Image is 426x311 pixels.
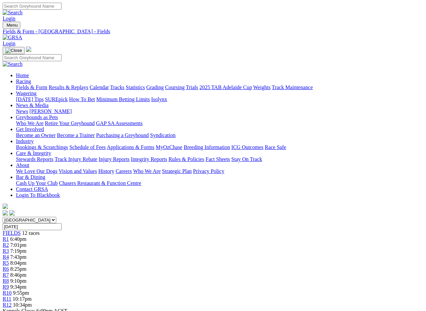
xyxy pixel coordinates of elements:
button: Toggle navigation [3,47,25,54]
a: Integrity Reports [131,156,167,162]
a: GAP SA Assessments [96,120,143,126]
a: Syndication [150,132,175,138]
span: R12 [3,302,12,308]
img: twitter.svg [9,210,15,216]
a: Grading [146,84,164,90]
a: R9 [3,284,9,290]
a: 2025 TAB Adelaide Cup [199,84,252,90]
a: Who We Are [16,120,44,126]
div: Care & Integrity [16,156,423,162]
a: Calendar [90,84,109,90]
div: Greyhounds as Pets [16,120,423,126]
a: Privacy Policy [193,168,224,174]
a: Tracks [110,84,124,90]
a: Login [3,16,15,21]
img: Close [5,48,22,53]
a: Purchasing a Greyhound [96,132,149,138]
span: 9:34pm [10,284,27,290]
a: Track Maintenance [272,84,313,90]
a: Login To Blackbook [16,192,60,198]
a: Injury Reports [99,156,129,162]
a: Track Injury Rebate [55,156,97,162]
a: Schedule of Fees [69,144,106,150]
span: 10:17pm [13,296,32,302]
span: 8:25pm [10,266,27,272]
a: Home [16,73,29,78]
a: Race Safe [265,144,286,150]
a: R10 [3,290,12,296]
input: Search [3,3,62,10]
a: Stay On Track [231,156,262,162]
a: R8 [3,278,9,284]
a: Cash Up Your Club [16,180,58,186]
a: R11 [3,296,11,302]
a: Become a Trainer [57,132,95,138]
button: Toggle navigation [3,22,20,29]
a: R6 [3,266,9,272]
input: Select date [3,223,62,230]
a: R3 [3,248,9,254]
a: R2 [3,242,9,248]
img: facebook.svg [3,210,8,216]
a: Careers [115,168,132,174]
a: Who We Are [133,168,161,174]
span: 10:34pm [13,302,32,308]
a: Statistics [126,84,145,90]
a: SUREpick [45,96,68,102]
a: R4 [3,254,9,260]
a: Bar & Dining [16,174,45,180]
a: Applications & Forms [107,144,154,150]
a: Vision and Values [59,168,97,174]
span: 8:04pm [10,260,27,266]
div: Racing [16,84,423,90]
div: Industry [16,144,423,150]
div: News & Media [16,108,423,114]
a: Racing [16,78,31,84]
a: Coursing [165,84,185,90]
a: Isolynx [151,96,167,102]
span: 9:55pm [13,290,29,296]
span: 7:19pm [10,248,27,254]
a: FIELDS [3,230,21,236]
img: logo-grsa-white.png [26,47,31,52]
span: Menu [7,23,18,28]
a: Results & Replays [49,84,88,90]
div: Get Involved [16,132,423,138]
span: 7:01pm [10,242,27,248]
a: Weights [253,84,271,90]
a: Wagering [16,90,37,96]
a: About [16,162,29,168]
a: Rules & Policies [168,156,204,162]
a: ICG Outcomes [231,144,263,150]
a: Breeding Information [184,144,230,150]
a: Fields & Form [16,84,47,90]
span: 9:10pm [10,278,27,284]
img: GRSA [3,35,22,41]
a: We Love Our Dogs [16,168,57,174]
a: Greyhounds as Pets [16,114,58,120]
input: Search [3,54,62,61]
div: Fields & Form - [GEOGRAPHIC_DATA] - Fields [3,29,423,35]
span: 6:40pm [10,236,27,242]
div: Wagering [16,96,423,102]
a: MyOzChase [156,144,182,150]
span: 12 races [22,230,40,236]
span: 8:46pm [10,272,27,278]
a: How To Bet [69,96,95,102]
a: Minimum Betting Limits [96,96,150,102]
img: Search [3,10,23,16]
img: Search [3,61,23,67]
a: History [98,168,114,174]
a: [DATE] Tips [16,96,44,102]
a: Strategic Plan [162,168,192,174]
a: R1 [3,236,9,242]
